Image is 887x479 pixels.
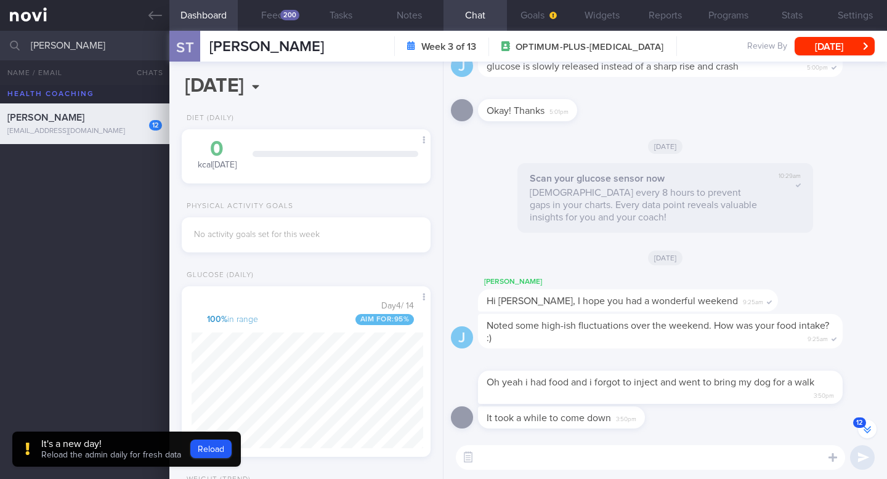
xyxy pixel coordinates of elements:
[182,202,293,211] div: Physical Activity Goals
[280,10,299,20] div: 200
[648,139,683,154] span: [DATE]
[747,41,787,52] span: Review By
[648,251,683,265] span: [DATE]
[779,172,801,180] span: 10:29am
[194,139,240,171] div: kcal [DATE]
[487,106,545,116] span: Okay! Thanks
[530,174,665,183] strong: Scan your glucose sensor now
[478,275,815,289] div: [PERSON_NAME]
[7,113,84,123] span: [PERSON_NAME]
[207,315,258,326] span: in range
[807,60,828,72] span: 5:00pm
[190,440,232,458] button: Reload
[209,39,324,54] span: [PERSON_NAME]
[814,388,834,400] span: 3:50pm
[182,271,254,280] div: Glucose (Daily)
[858,420,877,438] button: 12
[487,377,814,387] span: Oh yeah i had food and i forgot to inject and went to bring my dog for a walk
[7,127,162,136] div: [EMAIL_ADDRESS][DOMAIN_NAME]
[41,438,181,450] div: It's a new day!
[808,332,828,344] span: 9:25am
[487,413,611,423] span: It took a while to come down
[162,23,208,71] div: ST
[207,315,227,324] strong: 100 %
[487,296,738,306] span: Hi [PERSON_NAME], I hope you had a wonderful weekend
[549,105,569,116] span: 5:01pm
[194,230,418,241] div: No activity goals set for this week
[487,321,829,343] span: Noted some high-ish fluctuations over the weekend. How was your food intake? :)
[487,49,824,71] span: Try having a balanced dinner - fistful of carbs, enough protein and fibre, so that glucose is slo...
[120,60,169,85] button: Chats
[530,187,761,223] p: [DEMOGRAPHIC_DATA] every 8 hours to prevent gaps in your charts. Every data point reveals valuabl...
[743,295,763,307] span: 9:25am
[795,37,875,55] button: [DATE]
[853,417,866,428] span: 12
[516,41,663,54] span: OPTIMUM-PLUS-[MEDICAL_DATA]
[616,412,636,424] span: 3:50pm
[421,41,476,53] strong: Week 3 of 13
[182,114,234,123] div: Diet (Daily)
[149,120,162,131] div: 12
[381,300,423,312] div: Day 4 / 14
[451,326,473,349] div: J
[451,55,473,78] div: J
[194,139,240,160] div: 0
[355,314,415,325] span: Aim for: 95 %
[41,451,181,459] span: Reload the admin daily for fresh data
